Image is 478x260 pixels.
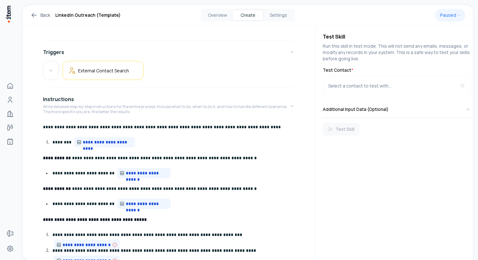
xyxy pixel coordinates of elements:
[43,104,290,114] p: Write detailed step-by-step instructions for the entire process. Include what to do, when to do i...
[323,101,470,118] button: Additional Input Data (Optional)
[4,94,16,106] a: People
[43,95,74,103] h4: Instructions
[55,11,121,19] h1: LinkedIn Outreach (Template)
[43,90,295,122] button: InstructionsWrite detailed step-by-step instructions for the entire process. Include what to do, ...
[323,67,470,73] label: Test Contact
[43,43,295,61] button: Triggers
[43,61,295,85] div: Triggers
[4,121,16,134] a: Deals
[233,10,263,20] button: Create
[78,68,129,74] h5: External Contact Search
[323,43,470,62] p: Run this skill in test mode. This will not send any emails, messages, or modify any records in yo...
[43,48,64,56] h4: Triggers
[263,10,293,20] button: Settings
[4,242,16,255] a: Settings
[323,33,470,40] h4: Test Skill
[4,107,16,120] a: Companies
[30,11,50,19] a: Back
[4,227,16,240] a: Forms
[4,135,16,148] a: Agents
[202,10,233,20] button: Overview
[4,80,16,92] a: Home
[5,5,11,23] img: Item Brain Logo
[328,83,460,89] div: Select a contact to test with...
